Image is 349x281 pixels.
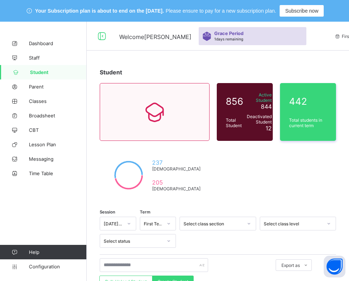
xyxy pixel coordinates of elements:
[29,142,87,147] span: Lesson Plan
[226,96,243,107] span: 856
[214,37,243,41] span: 1 days remaining
[152,179,201,186] span: 205
[247,114,272,125] span: Deactivated Student
[184,221,242,226] div: Select class section
[29,40,87,46] span: Dashboard
[29,170,87,176] span: Time Table
[152,186,201,191] span: [DEMOGRAPHIC_DATA]
[202,32,211,41] img: sticker-purple.71386a28dfed39d6af7621340158ba97.svg
[29,264,86,269] span: Configuration
[152,159,201,166] span: 237
[29,113,87,118] span: Broadsheet
[29,55,87,61] span: Staff
[100,209,115,215] span: Session
[214,31,244,36] span: Grace Period
[100,69,122,76] span: Student
[266,125,272,132] span: 12
[29,84,87,90] span: Parent
[144,221,163,226] div: First Term
[289,117,327,128] span: Total students in current term
[285,8,318,14] span: Subscribe now
[29,249,86,255] span: Help
[224,116,245,130] div: Total Student
[289,96,327,107] span: 442
[261,103,272,110] span: 844
[264,221,323,226] div: Select class level
[29,98,87,104] span: Classes
[119,33,191,40] span: Welcome [PERSON_NAME]
[166,8,276,14] span: Please ensure to pay for a new subscription plan.
[140,209,150,215] span: Term
[29,156,87,162] span: Messaging
[281,263,300,268] span: Export as
[30,69,87,75] span: Student
[152,166,201,172] span: [DEMOGRAPHIC_DATA]
[104,221,123,226] div: [DATE]-[DATE]
[247,92,272,103] span: Active Student
[104,238,163,244] div: Select status
[29,127,87,133] span: CBT
[35,8,164,14] span: Your Subscription plan is about to end on the [DATE].
[324,256,345,277] button: Open asap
